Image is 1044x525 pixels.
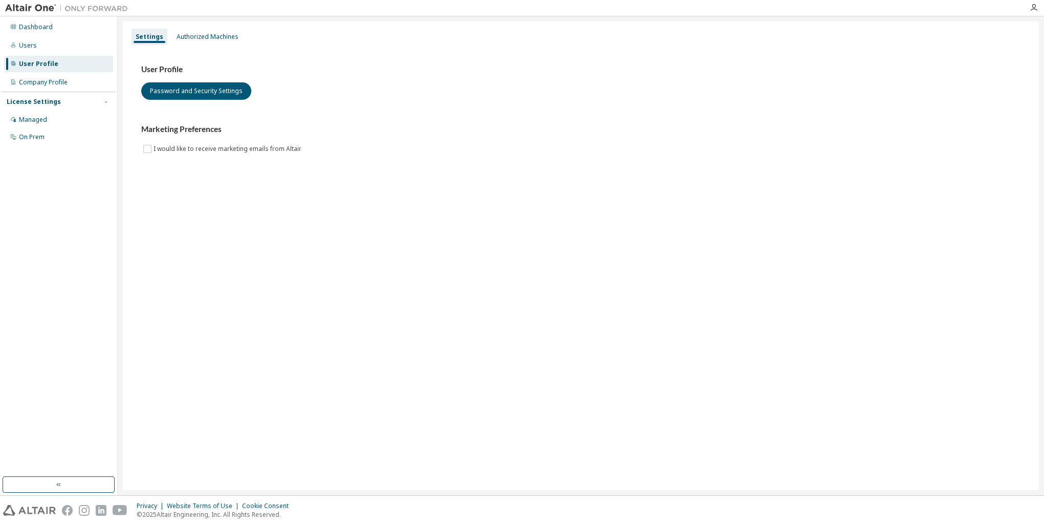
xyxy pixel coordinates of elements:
[62,505,73,516] img: facebook.svg
[137,510,295,519] p: © 2025 Altair Engineering, Inc. All Rights Reserved.
[19,116,47,124] div: Managed
[141,124,1020,135] h3: Marketing Preferences
[19,23,53,31] div: Dashboard
[3,505,56,516] img: altair_logo.svg
[141,82,251,100] button: Password and Security Settings
[19,133,45,141] div: On Prem
[5,3,133,13] img: Altair One
[19,60,58,68] div: User Profile
[7,98,61,106] div: License Settings
[137,502,167,510] div: Privacy
[167,502,242,510] div: Website Terms of Use
[141,64,1020,75] h3: User Profile
[242,502,295,510] div: Cookie Consent
[177,33,238,41] div: Authorized Machines
[19,41,37,50] div: Users
[113,505,127,516] img: youtube.svg
[19,78,68,86] div: Company Profile
[79,505,90,516] img: instagram.svg
[154,143,303,155] label: I would like to receive marketing emails from Altair
[96,505,106,516] img: linkedin.svg
[136,33,163,41] div: Settings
